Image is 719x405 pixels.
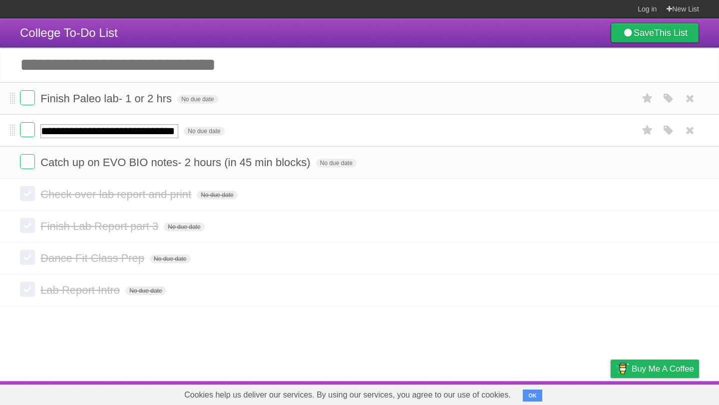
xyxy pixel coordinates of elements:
[20,90,35,105] label: Done
[20,122,35,137] label: Done
[523,390,542,402] button: OK
[150,254,190,263] span: No due date
[638,122,657,139] label: Star task
[611,360,699,378] a: Buy me a coffee
[40,220,161,232] span: Finish Lab Report part 3
[40,284,122,296] span: Lab Report Intro
[638,90,657,107] label: Star task
[40,156,313,169] span: Catch up on EVO BIO notes- 2 hours (in 45 min blocks)
[177,95,218,104] span: No due date
[511,384,551,403] a: Developers
[174,385,521,405] span: Cookies help us deliver our services. By using our services, you agree to our use of cookies.
[316,159,357,168] span: No due date
[478,384,499,403] a: About
[184,127,224,136] span: No due date
[125,286,166,295] span: No due date
[20,186,35,201] label: Done
[20,250,35,265] label: Done
[20,282,35,297] label: Done
[20,154,35,169] label: Done
[197,191,237,200] span: No due date
[164,222,204,231] span: No due date
[20,26,118,39] span: College To-Do List
[598,384,624,403] a: Privacy
[20,218,35,233] label: Done
[632,360,694,378] span: Buy me a coffee
[611,23,699,43] a: SaveThis List
[654,28,688,38] b: This List
[40,92,174,105] span: Finish Paleo lab- 1 or 2 hrs
[40,252,147,264] span: Dance Fit Class Prep
[636,384,699,403] a: Suggest a feature
[40,188,194,201] span: Check over lab report and print
[616,360,629,377] img: Buy me a coffee
[564,384,586,403] a: Terms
